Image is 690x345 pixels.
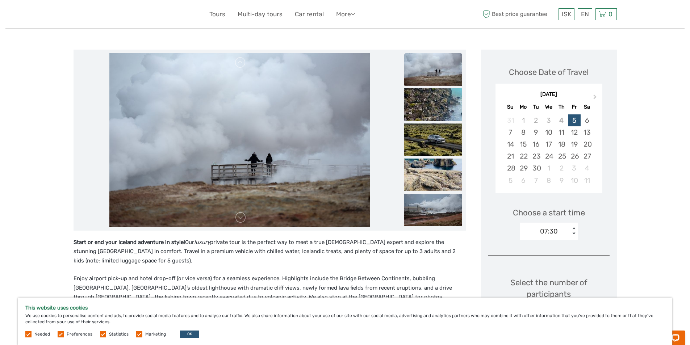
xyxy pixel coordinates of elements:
div: Choose Thursday, September 18th, 2025 [555,138,568,150]
div: Not available Wednesday, September 3rd, 2025 [542,114,555,126]
div: Sa [581,102,593,112]
div: Choose Thursday, September 11th, 2025 [555,126,568,138]
em: luxury [194,239,210,245]
p: Enjoy airport pick-up and hotel drop-off (or vice versa) for a seamless experience. Highlights in... [74,274,466,302]
div: Choose Tuesday, September 16th, 2025 [530,138,542,150]
div: Choose Thursday, October 9th, 2025 [555,174,568,186]
div: Not available Monday, September 1st, 2025 [517,114,530,126]
div: 07:30 [540,227,558,236]
div: Choose Monday, September 22nd, 2025 [517,150,530,162]
div: Choose Thursday, September 25th, 2025 [555,150,568,162]
div: We [542,102,555,112]
div: Not available Tuesday, September 2nd, 2025 [530,114,542,126]
div: Choose Monday, September 15th, 2025 [517,138,530,150]
label: Statistics [109,331,129,337]
div: Choose Friday, September 5th, 2025 [568,114,581,126]
div: Choose Saturday, September 27th, 2025 [581,150,593,162]
div: Tu [530,102,542,112]
a: More [336,9,355,20]
a: Multi-day tours [238,9,283,20]
div: Th [555,102,568,112]
div: month 2025-09 [498,114,600,186]
img: 9badbb6a9f5e401f8da4cb71da6f96f4_slider_thumbnail.jpeg [404,123,462,156]
label: Needed [34,331,50,337]
span: ISK [562,10,571,18]
img: 632-1a1f61c2-ab70-46c5-a88f-57c82c74ba0d_logo_small.jpg [74,5,110,23]
img: 9e669a77ae064c828dee3f696b7b96b5_main_slider.jpeg [109,53,370,227]
a: Tours [209,9,225,20]
span: 0 [607,10,614,18]
h5: This website uses cookies [25,305,665,311]
div: We use cookies to personalise content and ads, to provide social media features and to analyse ou... [18,298,672,345]
div: Choose Friday, September 26th, 2025 [568,150,581,162]
img: 67af915a042941c2ab55ee947dd5f31d_slider_thumbnail.jpeg [404,88,462,121]
div: Choose Wednesday, September 17th, 2025 [542,138,555,150]
button: Open LiveChat chat widget [83,11,92,20]
span: Best price guarantee [481,8,557,20]
img: 1b6dc6571eb74b258833780809dfb2b8_slider_thumbnail.jpeg [404,159,462,191]
div: Mo [517,102,530,112]
div: Choose Sunday, September 28th, 2025 [504,162,517,174]
div: Select the number of participants [488,277,610,320]
div: Choose Sunday, October 5th, 2025 [504,174,517,186]
div: EN [578,8,592,20]
div: Choose Sunday, September 7th, 2025 [504,126,517,138]
div: Choose Friday, October 10th, 2025 [568,174,581,186]
div: Choose Sunday, September 21st, 2025 [504,150,517,162]
div: Choose Friday, October 3rd, 2025 [568,162,581,174]
div: Choose Date of Travel [509,67,589,78]
div: [DATE] [495,91,602,98]
img: 9e669a77ae064c828dee3f696b7b96b5_slider_thumbnail.jpeg [404,53,462,86]
div: Choose Saturday, October 4th, 2025 [581,162,593,174]
div: Choose Monday, September 29th, 2025 [517,162,530,174]
button: Next Month [590,93,602,104]
div: Choose Wednesday, October 1st, 2025 [542,162,555,174]
a: Car rental [295,9,324,20]
div: Choose Wednesday, October 8th, 2025 [542,174,555,186]
div: Choose Friday, September 19th, 2025 [568,138,581,150]
div: Su [504,102,517,112]
div: Choose Wednesday, September 24th, 2025 [542,150,555,162]
p: Chat now [10,13,82,18]
div: Choose Tuesday, September 9th, 2025 [530,126,542,138]
div: Fr [568,102,581,112]
div: Choose Saturday, September 13th, 2025 [581,126,593,138]
button: OK [180,331,199,338]
div: Not available Sunday, August 31st, 2025 [504,114,517,126]
div: Choose Tuesday, September 30th, 2025 [530,162,542,174]
div: Not available Thursday, September 4th, 2025 [555,114,568,126]
div: Choose Tuesday, September 23rd, 2025 [530,150,542,162]
label: Preferences [67,331,92,337]
strong: Start or end your Iceland adventure in style! [74,239,185,245]
p: Our private tour is the perfect way to meet a true [DEMOGRAPHIC_DATA] expert and explore the stun... [74,238,466,266]
div: Choose Tuesday, October 7th, 2025 [530,174,542,186]
div: Choose Saturday, September 20th, 2025 [581,138,593,150]
div: < > [571,227,577,235]
div: Choose Saturday, October 11th, 2025 [581,174,593,186]
span: Choose a start time [513,207,585,218]
div: Choose Monday, October 6th, 2025 [517,174,530,186]
div: Choose Monday, September 8th, 2025 [517,126,530,138]
img: e684a6d38b004be79d48f7e9af0bc510_slider_thumbnail.jpeg [404,194,462,226]
label: Marketing [145,331,166,337]
div: Choose Wednesday, September 10th, 2025 [542,126,555,138]
div: Choose Saturday, September 6th, 2025 [581,114,593,126]
div: Choose Friday, September 12th, 2025 [568,126,581,138]
div: Choose Sunday, September 14th, 2025 [504,138,517,150]
div: Choose Thursday, October 2nd, 2025 [555,162,568,174]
